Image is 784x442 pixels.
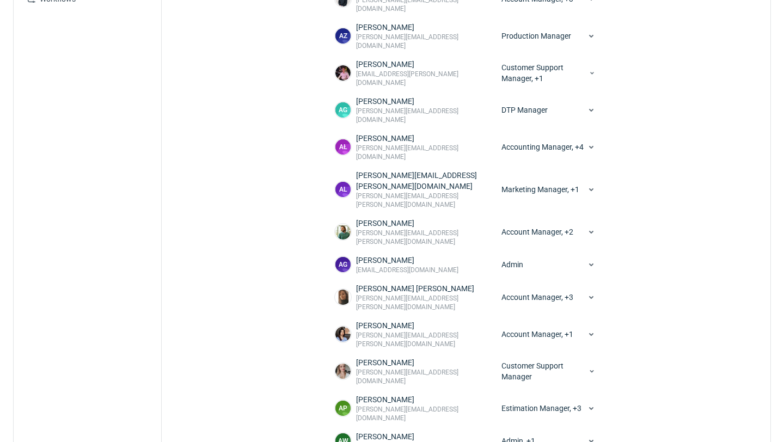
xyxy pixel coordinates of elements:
[356,255,458,266] span: [PERSON_NAME]
[335,257,351,272] figcaption: AG
[356,170,499,192] span: [PERSON_NAME][EMAIL_ADDRESS][PERSON_NAME][DOMAIN_NAME]
[499,218,598,246] div: Account Manager, +2
[335,28,351,44] figcaption: AZ
[335,102,351,118] figcaption: AG
[499,59,598,87] div: Customer Support Manager, +1
[335,65,351,81] img: Aleks Ziemkowski
[335,224,351,240] img: Alex Le Mee
[356,107,499,124] span: [PERSON_NAME][EMAIL_ADDRESS][DOMAIN_NAME]
[356,405,499,422] span: [PERSON_NAME][EMAIL_ADDRESS][DOMAIN_NAME]
[356,70,499,87] span: [EMAIL_ADDRESS][PERSON_NAME][DOMAIN_NAME]
[335,182,351,197] figcaption: al
[356,33,499,50] span: [PERSON_NAME][EMAIL_ADDRESS][DOMAIN_NAME]
[356,294,499,311] span: [PERSON_NAME][EMAIL_ADDRESS][PERSON_NAME][DOMAIN_NAME]
[356,59,499,70] span: [PERSON_NAME]
[356,331,499,348] span: [PERSON_NAME][EMAIL_ADDRESS][PERSON_NAME][DOMAIN_NAME]
[335,401,351,416] figcaption: AP
[356,320,499,331] span: [PERSON_NAME]
[335,327,351,342] img: Anna Rządkowska
[356,144,499,161] span: [PERSON_NAME][EMAIL_ADDRESS][DOMAIN_NAME]
[335,290,351,305] img: Angelina Marć
[499,22,598,50] div: Production Manager
[356,357,499,368] span: [PERSON_NAME]
[499,283,598,311] div: Account Manager, +3
[356,266,458,274] span: [EMAIL_ADDRESS][DOMAIN_NAME]
[356,192,499,209] span: [PERSON_NAME][EMAIL_ADDRESS][PERSON_NAME][DOMAIN_NAME]
[356,133,499,144] span: [PERSON_NAME]
[499,96,598,124] div: DTP Manager
[356,283,499,294] span: [PERSON_NAME] [PERSON_NAME]
[356,96,499,107] span: [PERSON_NAME]
[499,320,598,348] div: Account Manager, +1
[499,170,598,209] div: Marketing Manager, +1
[335,364,351,379] img: Anna Safak
[499,133,598,161] div: Accounting Manager, +4
[356,431,458,442] span: [PERSON_NAME]
[356,394,499,405] span: [PERSON_NAME]
[356,229,499,246] span: [PERSON_NAME][EMAIL_ADDRESS][PERSON_NAME][DOMAIN_NAME]
[499,255,598,274] div: Admin
[499,394,598,422] div: Estimation Manager, +3
[356,218,499,229] span: [PERSON_NAME]
[499,357,598,385] div: Customer Support Manager
[356,368,499,385] span: [PERSON_NAME][EMAIL_ADDRESS][DOMAIN_NAME]
[356,22,499,33] span: [PERSON_NAME]
[335,139,351,155] figcaption: AŁ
